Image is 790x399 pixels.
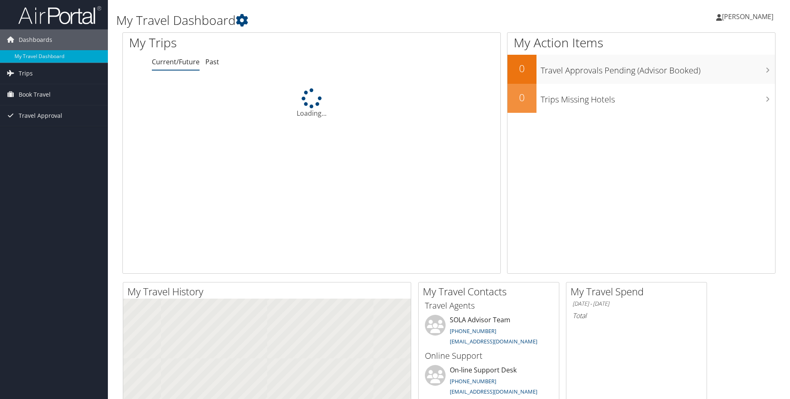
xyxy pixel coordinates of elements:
img: airportal-logo.png [18,5,101,25]
a: 0Travel Approvals Pending (Advisor Booked) [507,55,775,84]
span: Trips [19,63,33,84]
span: Dashboards [19,29,52,50]
a: Past [205,57,219,66]
h6: [DATE] - [DATE] [573,300,700,308]
span: Travel Approval [19,105,62,126]
a: Current/Future [152,57,200,66]
h1: My Action Items [507,34,775,51]
li: SOLA Advisor Team [421,315,557,349]
h3: Online Support [425,350,553,362]
a: [PERSON_NAME] [716,4,782,29]
div: Loading... [123,88,500,118]
span: Book Travel [19,84,51,105]
h1: My Trips [129,34,337,51]
h3: Travel Approvals Pending (Advisor Booked) [541,61,775,76]
a: [PHONE_NUMBER] [450,327,496,335]
h6: Total [573,311,700,320]
a: [EMAIL_ADDRESS][DOMAIN_NAME] [450,338,537,345]
h2: My Travel Contacts [423,285,559,299]
span: [PERSON_NAME] [722,12,773,21]
li: On-line Support Desk [421,365,557,399]
h1: My Travel Dashboard [116,12,560,29]
h2: 0 [507,90,536,105]
h3: Trips Missing Hotels [541,90,775,105]
h2: My Travel Spend [571,285,707,299]
h2: 0 [507,61,536,75]
a: [EMAIL_ADDRESS][DOMAIN_NAME] [450,388,537,395]
a: [PHONE_NUMBER] [450,377,496,385]
a: 0Trips Missing Hotels [507,84,775,113]
h3: Travel Agents [425,300,553,311]
h2: My Travel History [127,285,411,299]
